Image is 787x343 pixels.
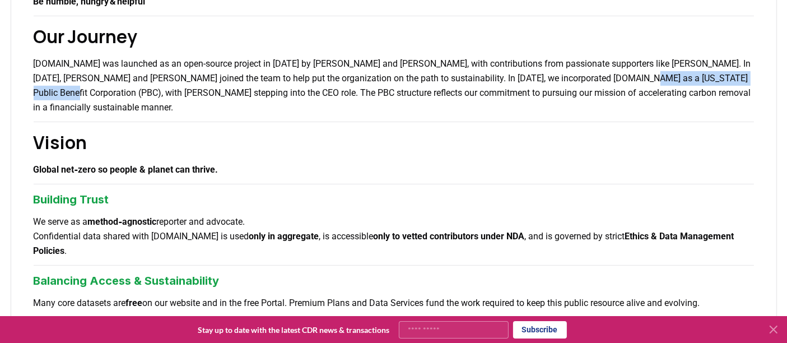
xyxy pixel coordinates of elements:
[34,164,218,175] strong: Global net‑zero so people & planet can thrive.
[34,129,754,156] h2: Vision
[34,23,754,50] h2: Our Journey
[34,191,754,208] h3: Building Trust
[249,231,319,242] strong: only in aggregate
[34,231,734,256] strong: Ethics & Data Management Policies
[126,298,143,308] strong: free
[88,216,157,227] strong: method‑agnostic
[34,57,754,115] p: [DOMAIN_NAME] was launched as an open-source project in [DATE] by [PERSON_NAME] and [PERSON_NAME]...
[374,231,525,242] strong: only to vetted contributors under NDA
[34,296,754,310] p: Many core datasets are on our website and in the free Portal. Premium Plans and Data Services fun...
[34,272,754,289] h3: Balancing Access & Sustainability
[34,215,754,258] p: We serve as a reporter and advocate. Confidential data shared with [DOMAIN_NAME] is used , is acc...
